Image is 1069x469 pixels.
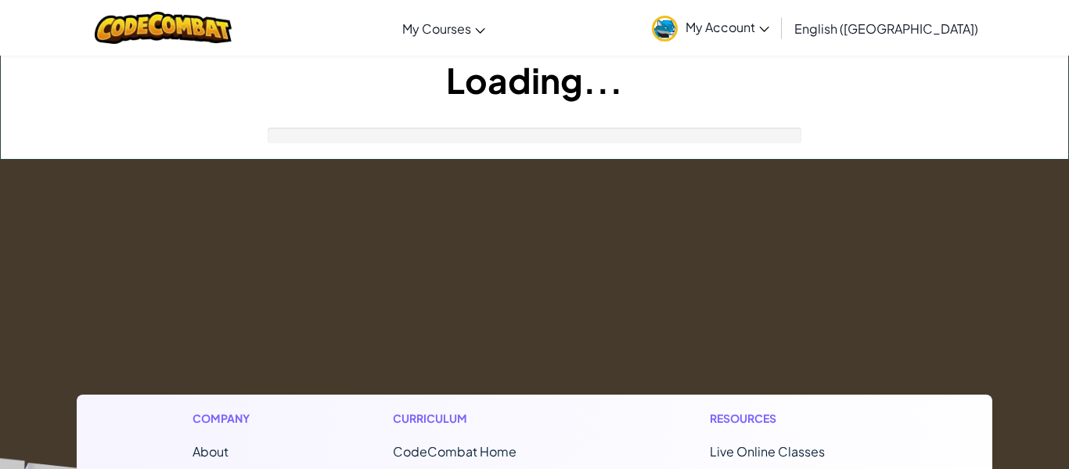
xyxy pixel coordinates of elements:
span: CodeCombat Home [393,443,517,460]
h1: Company [193,410,265,427]
a: English ([GEOGRAPHIC_DATA]) [786,7,986,49]
a: My Courses [394,7,493,49]
h1: Curriculum [393,410,582,427]
a: My Account [644,3,777,52]
span: English ([GEOGRAPHIC_DATA]) [794,20,978,37]
h1: Resources [710,410,876,427]
a: Live Online Classes [710,443,825,460]
span: My Courses [402,20,471,37]
img: avatar [652,16,678,41]
a: About [193,443,229,460]
img: CodeCombat logo [95,12,232,44]
span: My Account [686,19,769,35]
h1: Loading... [1,56,1068,104]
